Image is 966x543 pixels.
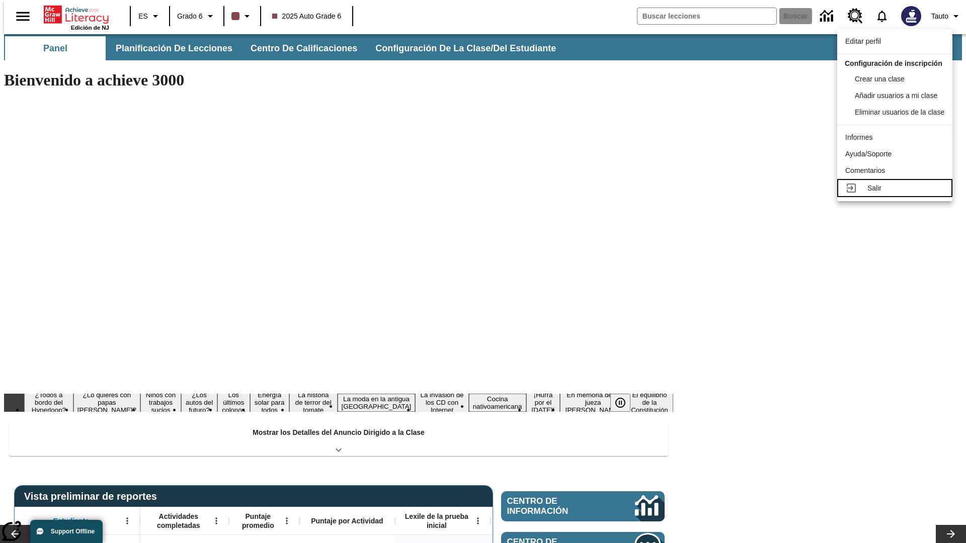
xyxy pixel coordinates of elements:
[845,166,885,174] span: Comentarios
[855,92,937,100] span: Añadir usuarios a mi clase
[845,59,942,67] span: Configuración de inscripción
[855,75,905,83] span: Crear una clase
[867,184,881,192] span: Salir
[845,133,872,141] span: Informes
[845,37,881,45] span: Editar perfil
[855,108,944,116] span: Eliminar usuarios de la clase
[845,150,892,158] span: Ayuda/Soporte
